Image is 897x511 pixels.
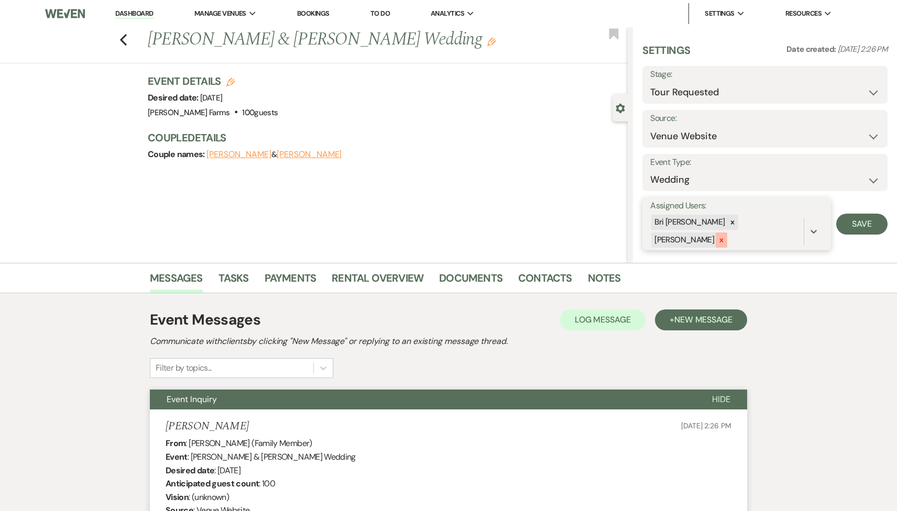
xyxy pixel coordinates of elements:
[705,8,735,19] span: Settings
[838,44,888,54] span: [DATE] 2:26 PM
[616,103,625,113] button: Close lead details
[655,309,747,330] button: +New Message
[45,3,85,25] img: Weven Logo
[370,9,390,18] a: To Do
[431,8,464,19] span: Analytics
[242,107,278,118] span: 100 guests
[785,8,822,19] span: Resources
[166,451,188,462] b: Event
[115,9,153,19] a: Dashboard
[588,270,621,293] a: Notes
[265,270,316,293] a: Payments
[575,314,631,325] span: Log Message
[674,314,732,325] span: New Message
[487,37,496,46] button: Edit
[194,8,246,19] span: Manage Venues
[166,478,259,489] b: Anticipated guest count
[518,270,572,293] a: Contacts
[148,149,206,160] span: Couple names:
[166,465,214,476] b: Desired date
[166,420,249,433] h5: [PERSON_NAME]
[148,27,528,52] h1: [PERSON_NAME] & [PERSON_NAME] Wedding
[150,390,695,409] button: Event Inquiry
[297,9,330,18] a: Bookings
[148,130,617,145] h3: Couple Details
[218,270,249,293] a: Tasks
[150,309,260,331] h1: Event Messages
[642,43,690,66] h3: Settings
[166,492,189,503] b: Vision
[166,438,185,449] b: From
[650,198,823,214] label: Assigned Users:
[332,270,423,293] a: Rental Overview
[560,309,646,330] button: Log Message
[150,270,203,293] a: Messages
[650,155,880,170] label: Event Type:
[156,362,212,374] div: Filter by topics...
[150,335,747,348] h2: Communicate with clients by clicking "New Message" or replying to an existing message thread.
[167,394,217,405] span: Event Inquiry
[148,107,230,118] span: [PERSON_NAME] Farms
[277,150,342,159] button: [PERSON_NAME]
[650,67,880,82] label: Stage:
[681,421,731,430] span: [DATE] 2:26 PM
[836,214,888,235] button: Save
[695,390,747,409] button: Hide
[148,74,278,88] h3: Event Details
[206,149,342,160] span: &
[651,232,716,248] div: [PERSON_NAME]
[712,394,730,405] span: Hide
[148,92,200,103] span: Desired date:
[786,44,838,54] span: Date created:
[206,150,271,159] button: [PERSON_NAME]
[650,111,880,126] label: Source:
[200,93,222,103] span: [DATE]
[651,215,726,230] div: Bri [PERSON_NAME]
[439,270,502,293] a: Documents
